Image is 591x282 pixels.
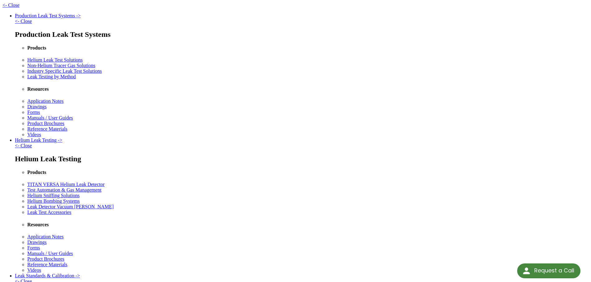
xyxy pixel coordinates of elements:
a: Drawings [27,240,47,245]
h4: Products [27,45,589,51]
a: Helium Leak Testing -> [15,137,62,143]
h4: Resources [27,222,589,228]
a: Forms [27,245,40,250]
a: Reference Materials [27,126,67,132]
a: Helium Leak Test Solutions [27,57,83,63]
a: Application Notes [27,234,64,239]
a: Forms [27,110,40,115]
h2: Helium Leak Testing [15,155,589,163]
a: Industry Specific Leak Test Solutions [27,68,102,74]
a: Test Automation & Gas Management [27,187,101,193]
a: Manuals / User Guides [27,251,73,256]
a: Reference Materials [27,262,67,267]
a: Leak Testing by Method [27,74,76,79]
h4: Resources [27,86,589,92]
h4: Products [27,170,589,175]
a: TITAN VERSA Helium Leak Detector [27,182,105,187]
a: Videos [27,267,41,273]
a: Leak Detector Vacuum [PERSON_NAME] [27,204,114,209]
a: <- Close [15,143,32,148]
a: Product Brochures [27,256,65,262]
h2: Production Leak Test Systems [15,30,589,39]
a: Helium Sniffing Solutions [27,193,80,198]
img: round button [522,266,531,276]
div: Request a Call [534,263,574,278]
div: Request a Call [517,263,580,278]
a: Leak Standards & Calibration -> [15,273,80,278]
a: Videos [27,132,41,137]
a: Manuals / User Guides [27,115,73,120]
a: Leak Test Accessories [27,210,71,215]
a: Application Notes [27,98,64,104]
a: <- Close [2,2,20,8]
a: Production Leak Test Systems -> [15,13,81,18]
a: Drawings [27,104,47,109]
a: <- Close [15,19,32,24]
a: Non-Helium Tracer Gas Solutions [27,63,95,68]
a: Product Brochures [27,121,65,126]
a: Helium Bombing Systems [27,198,80,204]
